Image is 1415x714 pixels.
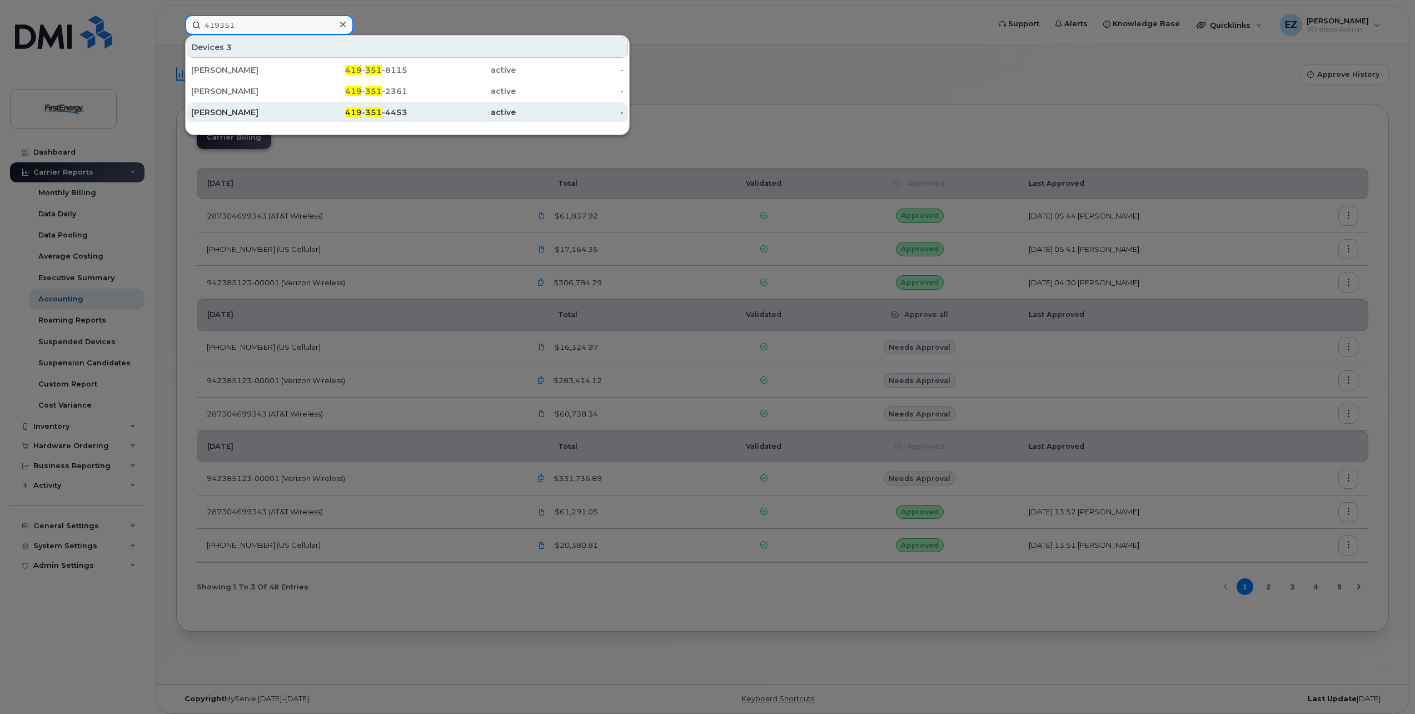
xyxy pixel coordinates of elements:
span: 351 [365,107,382,117]
div: - [516,65,624,76]
span: 351 [365,86,382,96]
div: - -2361 [300,86,408,97]
div: active [407,65,516,76]
a: [PERSON_NAME]419-351-8115active- [187,60,628,80]
div: active [407,107,516,118]
span: 419 [345,86,362,96]
div: active [407,86,516,97]
iframe: Messenger Launcher [1367,666,1407,706]
div: [PERSON_NAME] [191,65,300,76]
div: - -4453 [300,107,408,118]
div: - [516,107,624,118]
div: - [516,86,624,97]
div: [PERSON_NAME] [191,86,300,97]
span: 351 [365,65,382,75]
div: [PERSON_NAME] [191,107,300,118]
div: Devices [187,37,628,58]
span: 419 [345,65,362,75]
span: 3 [226,42,232,53]
div: - -8115 [300,65,408,76]
a: [PERSON_NAME]419-351-2361active- [187,81,628,101]
span: 419 [345,107,362,117]
a: [PERSON_NAME]419-351-4453active- [187,102,628,122]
